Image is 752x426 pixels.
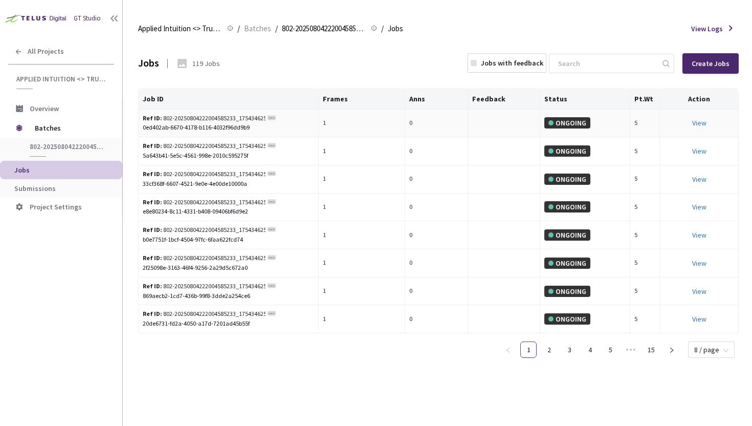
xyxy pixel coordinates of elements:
a: 4 [582,342,598,357]
a: View [692,314,706,324]
button: right [663,342,680,358]
div: 802-20250804222004585233_1754346254927652608_1754346284927652608-CAMERA_IDENTIFIER_FRONT_ROOF_RIG... [143,198,266,207]
a: View [692,287,706,296]
li: 1 [520,342,537,358]
td: 1 [319,249,405,278]
span: All Projects [28,47,64,56]
div: 0ed402ab-6670-4178-b116-4032f96dd9b9 [143,123,314,133]
a: 5 [603,342,618,357]
td: 0 [405,165,468,194]
span: right [669,347,675,353]
a: View [692,202,706,211]
span: Applied Intuition <> Trucking Cam SemSeg (Objects/Vehicles) [16,75,108,83]
li: / [237,23,240,35]
li: 3 [561,342,578,358]
div: ONGOING [544,145,590,157]
li: Next Page [663,342,680,358]
span: Applied Intuition <> Trucking Cam SemSeg (Objects/Vehicles) [138,23,221,35]
div: ONGOING [544,174,590,185]
div: b0e7751f-1bcf-4504-97fc-6faa622fcd74 [143,235,314,245]
input: Search [552,54,661,73]
li: 4 [582,342,598,358]
div: 802-20250804222004585233_1754346254927652608_1754346284927652608-CAMERA_IDENTIFIER_FRONT_ROOF_RIG... [143,141,266,151]
span: Jobs [388,23,403,35]
div: 869aecb2-1cd7-436b-99f8-3dde2a254ce6 [143,291,314,301]
div: 20de6731-fd2a-4050-a17d-7201ad45b55f [143,319,314,329]
li: Previous Page [500,342,516,358]
th: Frames [319,89,405,110]
div: ONGOING [544,229,590,241]
span: View Logs [691,24,723,34]
a: View [692,230,706,240]
div: 5a643b41-5e5c-4561-998e-2010c595275f [143,151,314,161]
th: Status [540,89,630,110]
div: 802-20250804222004585233_1754346254927652608_1754346284927652608-CAMERA_IDENTIFIER_FRONT_ROOF_RIG... [143,253,266,263]
span: 8 / page [694,342,728,357]
a: 2 [541,342,557,357]
td: 1 [319,194,405,222]
td: 5 [630,278,660,306]
td: 5 [630,194,660,222]
div: ONGOING [544,201,590,212]
div: 802-20250804222004585233_1754346254927652608_1754346284927652608-CAMERA_IDENTIFIER_FRONT_ROOF_RIG... [143,225,266,235]
td: 5 [630,165,660,194]
span: Batches [244,23,271,35]
div: Jobs [138,56,159,71]
span: Batches [35,118,105,138]
li: 5 [602,342,618,358]
td: 5 [630,137,660,165]
th: Job ID [139,89,319,110]
td: 5 [630,110,660,138]
td: 0 [405,249,468,278]
div: 802-20250804222004585233_1754346254927652608_1754346284927652608-CAMERA_IDENTIFIER_FRONT_ROOF_RIG... [143,169,266,179]
a: View [692,118,706,127]
b: Ref ID: [143,226,162,233]
b: Ref ID: [143,198,162,206]
td: 0 [405,278,468,306]
li: 2 [541,342,557,358]
a: Batches [242,23,273,34]
span: Jobs [14,165,30,175]
b: Ref ID: [143,310,162,317]
div: ONGOING [544,117,590,129]
div: 802-20250804222004585233_1754346254927652608_1754346284927652608-CAMERA_IDENTIFIER_FRONT_ROOF_RIG... [143,309,266,319]
th: Action [660,89,739,110]
div: ONGOING [544,258,590,269]
td: 1 [319,221,405,249]
a: 3 [562,342,577,357]
b: Ref ID: [143,254,162,262]
a: 1 [521,342,536,357]
td: 5 [630,221,660,249]
div: GT Studio [74,14,101,24]
li: 15 [643,342,659,358]
li: / [381,23,384,35]
b: Ref ID: [143,282,162,290]
td: 1 [319,165,405,194]
td: 1 [319,278,405,306]
a: View [692,259,706,268]
div: Page Size [688,342,735,354]
td: 5 [630,305,660,333]
div: ONGOING [544,313,590,325]
th: Anns [405,89,468,110]
span: ••• [623,342,639,358]
span: left [505,347,511,353]
b: Ref ID: [143,114,162,122]
li: / [275,23,278,35]
div: 802-20250804222004585233_1754346254927652608_1754346284927652608-CAMERA_IDENTIFIER_FRONT_ROOF_RIG... [143,282,266,291]
button: left [500,342,516,358]
td: 0 [405,137,468,165]
span: Submissions [14,184,56,193]
a: View [692,175,706,184]
td: 0 [405,305,468,333]
span: 802-20250804222004585233_1754346254927652608_1754346284927652608_test [30,142,105,151]
li: Next 5 Pages [623,342,639,358]
span: Overview [30,104,59,113]
th: Pt.Wt [630,89,660,110]
span: 802-20250804222004585233_1754346254927652608_1754346284927652608_test [282,23,365,35]
td: 1 [319,110,405,138]
a: 15 [644,342,659,357]
div: Jobs with feedback [481,58,543,68]
span: Project Settings [30,202,82,211]
b: Ref ID: [143,170,162,178]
